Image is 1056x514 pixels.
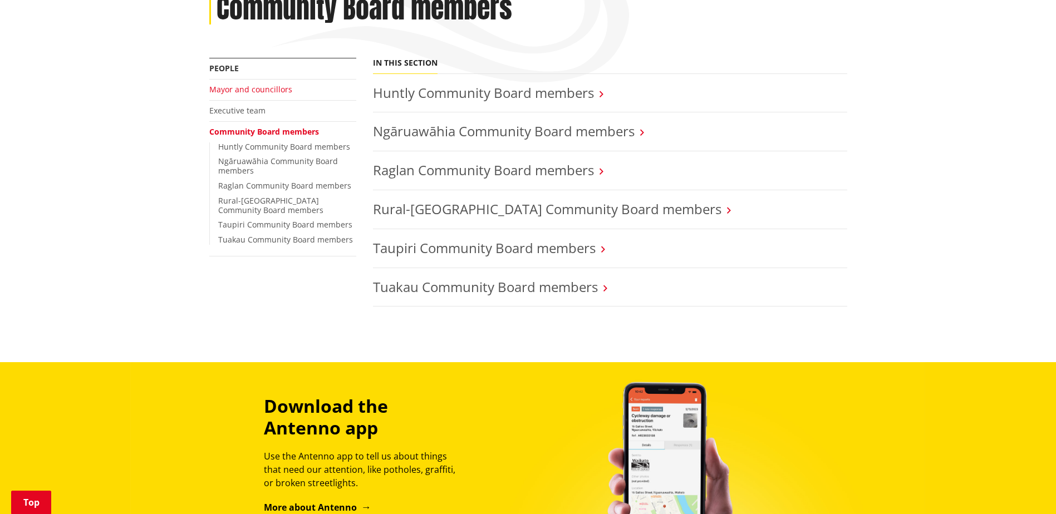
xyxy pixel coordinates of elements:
a: Community Board members [209,126,319,137]
a: Rural-[GEOGRAPHIC_DATA] Community Board members [218,195,323,215]
iframe: Messenger Launcher [1005,467,1045,507]
a: Raglan Community Board members [373,161,594,179]
a: Raglan Community Board members [218,180,351,191]
a: Rural-[GEOGRAPHIC_DATA] Community Board members [373,200,721,218]
a: More about Antenno [264,501,371,513]
a: Taupiri Community Board members [373,239,596,257]
a: Ngāruawāhia Community Board members [218,156,338,176]
a: Taupiri Community Board members [218,219,352,230]
a: People [209,63,239,73]
a: Mayor and councillors [209,84,292,95]
a: Top [11,491,51,514]
h5: In this section [373,58,438,68]
p: Use the Antenno app to tell us about things that need our attention, like potholes, graffiti, or ... [264,449,465,490]
a: Huntly Community Board members [373,83,594,102]
a: Huntly Community Board members [218,141,350,152]
a: Executive team [209,105,266,116]
a: Tuakau Community Board members [218,234,353,245]
a: Tuakau Community Board members [373,278,598,296]
a: Ngāruawāhia Community Board members [373,122,635,140]
h3: Download the Antenno app [264,396,465,438]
